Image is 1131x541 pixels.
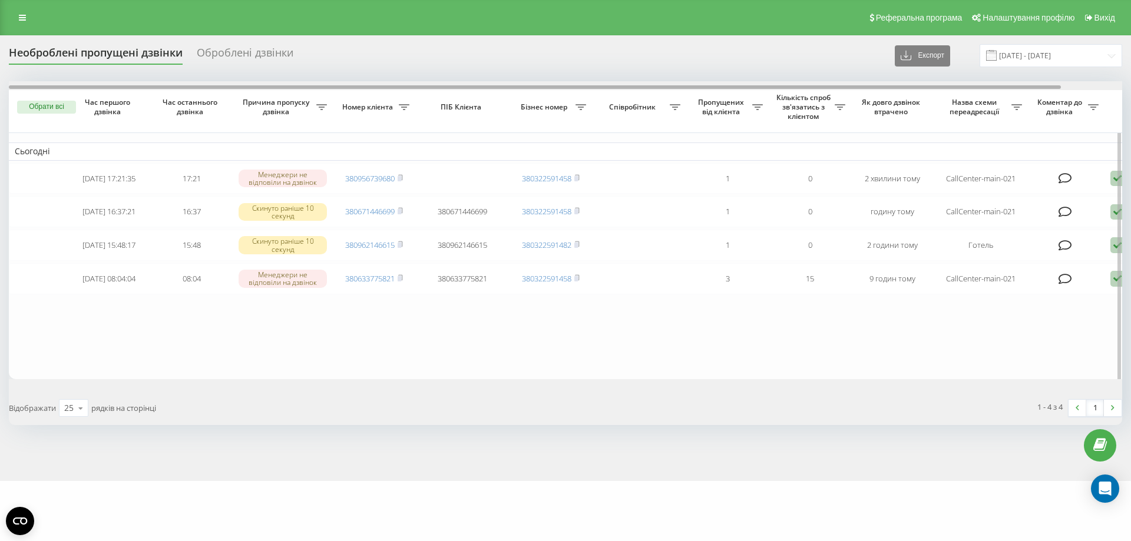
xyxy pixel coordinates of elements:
[934,230,1028,261] td: Готель
[876,13,963,22] span: Реферальна програма
[1091,474,1119,503] div: Open Intercom Messenger
[9,403,56,413] span: Відображати
[339,102,399,112] span: Номер клієнта
[686,196,769,227] td: 1
[686,230,769,261] td: 1
[692,98,752,116] span: Пропущених від клієнта
[769,163,851,194] td: 0
[197,47,293,65] div: Оброблені дзвінки
[150,163,233,194] td: 17:21
[851,263,934,294] td: 9 годин тому
[68,230,150,261] td: [DATE] 15:48:17
[769,263,851,294] td: 15
[150,263,233,294] td: 08:04
[522,240,571,250] a: 380322591482
[1037,401,1063,413] div: 1 - 4 з 4
[522,273,571,284] a: 380322591458
[934,163,1028,194] td: CallCenter-main-021
[515,102,576,112] span: Бізнес номер
[851,196,934,227] td: годину тому
[598,102,670,112] span: Співробітник
[415,263,510,294] td: 380633775821
[940,98,1011,116] span: Назва схеми переадресації
[68,163,150,194] td: [DATE] 17:21:35
[983,13,1074,22] span: Налаштування профілю
[686,163,769,194] td: 1
[851,230,934,261] td: 2 години тому
[160,98,223,116] span: Час останнього дзвінка
[934,263,1028,294] td: CallCenter-main-021
[769,196,851,227] td: 0
[68,263,150,294] td: [DATE] 08:04:04
[895,45,950,67] button: Експорт
[239,270,327,287] div: Менеджери не відповіли на дзвінок
[9,47,183,65] div: Необроблені пропущені дзвінки
[415,196,510,227] td: 380671446699
[425,102,500,112] span: ПІБ Клієнта
[1086,400,1104,416] a: 1
[934,196,1028,227] td: CallCenter-main-021
[77,98,141,116] span: Час першого дзвінка
[17,101,76,114] button: Обрати всі
[686,263,769,294] td: 3
[239,236,327,254] div: Скинуто раніше 10 секунд
[345,273,395,284] a: 380633775821
[775,93,835,121] span: Кількість спроб зв'язатись з клієнтом
[415,230,510,261] td: 380962146615
[345,206,395,217] a: 380671446699
[68,196,150,227] td: [DATE] 16:37:21
[861,98,924,116] span: Як довго дзвінок втрачено
[522,206,571,217] a: 380322591458
[1034,98,1088,116] span: Коментар до дзвінка
[91,403,156,413] span: рядків на сторінці
[522,173,571,184] a: 380322591458
[345,173,395,184] a: 380956739680
[345,240,395,250] a: 380962146615
[239,170,327,187] div: Менеджери не відповіли на дзвінок
[150,230,233,261] td: 15:48
[64,402,74,414] div: 25
[1094,13,1115,22] span: Вихід
[6,507,34,535] button: Open CMP widget
[239,203,327,221] div: Скинуто раніше 10 секунд
[769,230,851,261] td: 0
[239,98,316,116] span: Причина пропуску дзвінка
[150,196,233,227] td: 16:37
[851,163,934,194] td: 2 хвилини тому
